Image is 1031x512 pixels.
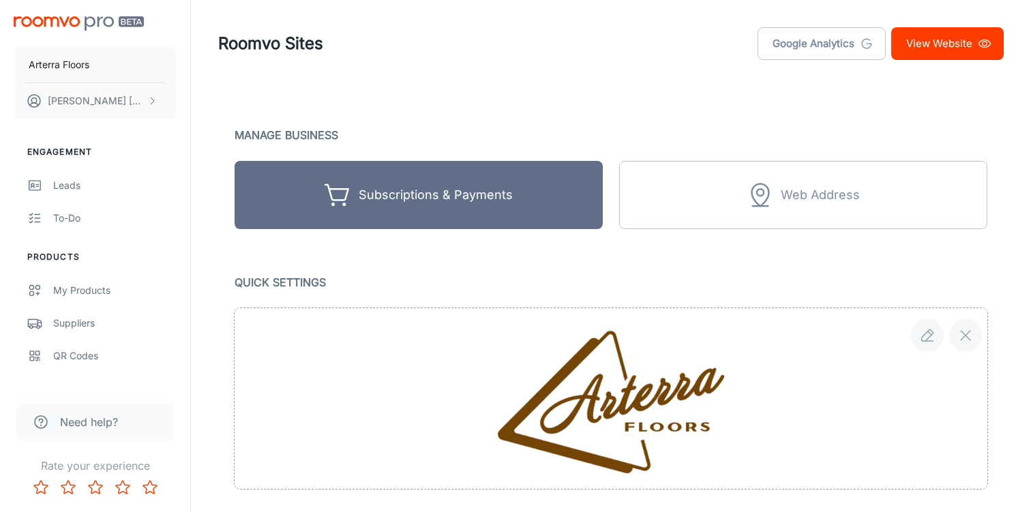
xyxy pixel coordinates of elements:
[48,93,144,108] p: [PERSON_NAME] [PERSON_NAME]
[53,283,177,298] div: My Products
[619,161,987,229] button: Web Address
[53,178,177,193] div: Leads
[55,474,82,501] button: Rate 2 star
[29,57,89,72] p: Arterra Floors
[235,161,603,229] button: Subscriptions & Payments
[27,474,55,501] button: Rate 1 star
[235,273,987,292] p: Quick Settings
[53,316,177,331] div: Suppliers
[235,125,987,145] p: Manage Business
[781,185,860,206] div: Web Address
[60,414,118,430] span: Need help?
[109,474,136,501] button: Rate 4 star
[14,47,177,82] button: Arterra Floors
[891,27,1004,60] a: View Website
[758,27,886,60] a: Google Analytics tracking code can be added using the Custom Code feature on this page
[136,474,164,501] button: Rate 5 star
[53,211,177,226] div: To-do
[14,16,144,31] img: Roomvo PRO Beta
[619,161,987,229] div: Unlock with subscription
[218,31,323,56] h1: Roomvo Sites
[11,457,179,474] p: Rate your experience
[483,314,740,483] img: file preview
[82,474,109,501] button: Rate 3 star
[359,185,513,206] div: Subscriptions & Payments
[53,348,177,363] div: QR Codes
[14,83,177,119] button: [PERSON_NAME] [PERSON_NAME]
